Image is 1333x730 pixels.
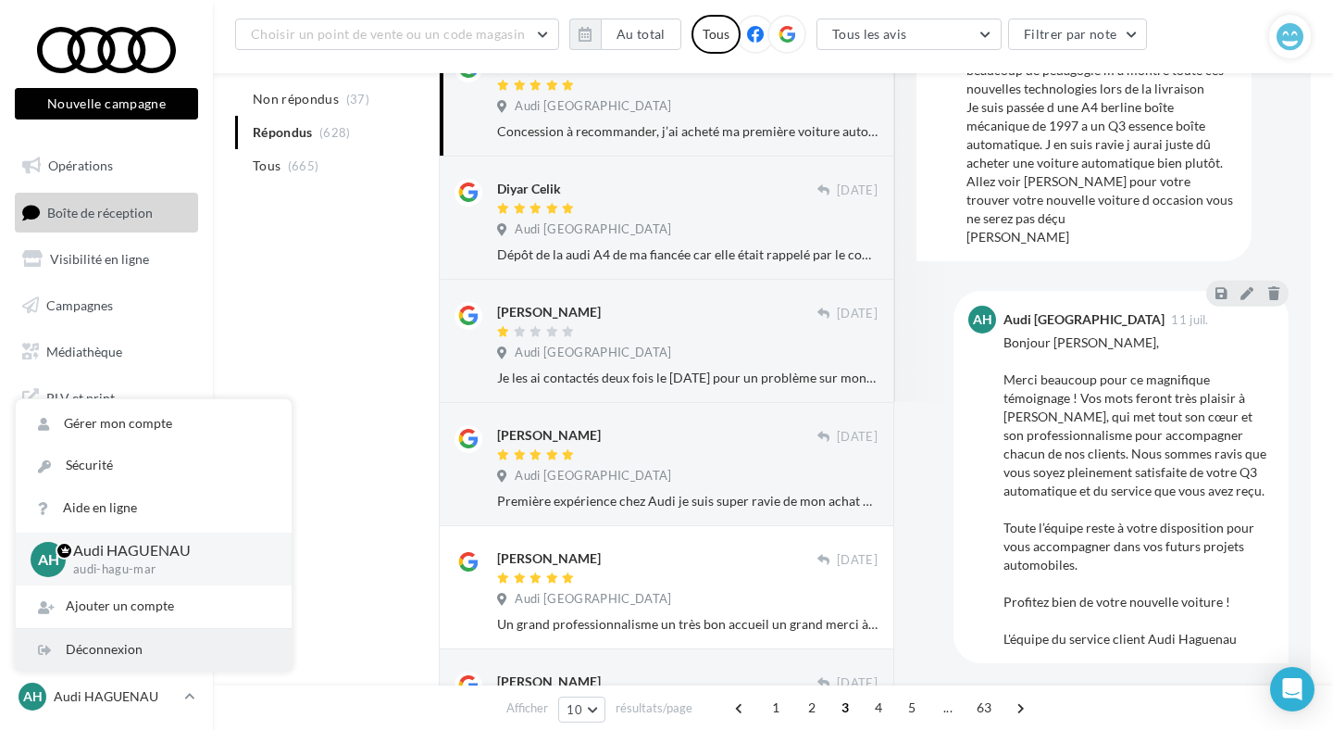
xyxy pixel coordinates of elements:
span: Afficher [506,699,548,717]
a: Visibilité en ligne [11,240,202,279]
div: Déconnexion [16,629,292,671]
a: Médiathèque [11,333,202,371]
a: Opérations [11,146,202,185]
span: [DATE] [837,306,878,322]
button: Filtrer par note [1008,19,1148,50]
span: 63 [969,693,1000,723]
div: [PERSON_NAME] [497,673,601,691]
span: 5 [897,693,927,723]
span: (665) [288,158,319,173]
button: Au total [601,19,681,50]
p: Audi HAGUENAU [73,540,262,561]
span: [DATE] [837,429,878,446]
a: Gérer mon compte [16,403,292,445]
a: Aide en ligne [16,487,292,529]
div: Diyar Celik [497,180,561,198]
span: 11 juil. [1171,314,1209,326]
span: Audi [GEOGRAPHIC_DATA] [515,591,671,608]
span: AH [973,310,992,329]
span: Choisir un point de vente ou un code magasin [251,26,525,42]
a: Boîte de réception [11,193,202,233]
span: AH [23,687,43,706]
a: Campagnes [11,286,202,325]
span: Audi [GEOGRAPHIC_DATA] [515,98,671,115]
span: 2 [797,693,827,723]
div: Dépôt de la audi A4 de ma fiancée car elle était rappelé par le constructeur concernant l’airbag ... [497,245,878,264]
span: résultats/page [616,699,692,717]
span: (37) [346,92,369,107]
button: Au total [569,19,681,50]
span: [DATE] [837,675,878,692]
div: Je les ai contactés deux fois le [DATE] pour un problème sur mon Q8 e-tron qui a 1 an, 18000km et... [497,369,878,387]
span: Boîte de réception [47,204,153,220]
button: Tous les avis [816,19,1002,50]
div: Ajouter un compte [16,585,292,627]
span: Non répondus [253,90,339,108]
span: Médiathèque [46,343,122,359]
span: Audi [GEOGRAPHIC_DATA] [515,221,671,238]
span: Visibilité en ligne [50,251,149,267]
p: Audi HAGUENAU [54,687,177,706]
div: Première expérience chez Audi je suis super ravie de mon achat de plus il s'agit de ma première e... [497,492,878,510]
button: Choisir un point de vente ou un code magasin [235,19,559,50]
p: audi-hagu-mar [73,561,262,578]
span: 1 [761,693,791,723]
button: 10 [558,697,605,723]
span: Tous les avis [832,26,907,42]
span: 3 [830,693,860,723]
a: Sécurité [16,445,292,486]
div: Bonjour [PERSON_NAME], Merci beaucoup pour ce magnifique témoignage ! Vos mots feront très plaisi... [1003,334,1274,648]
div: [PERSON_NAME] [497,303,601,321]
button: Nouvelle campagne [15,88,198,120]
span: Audi [GEOGRAPHIC_DATA] [515,345,671,361]
div: Concession à recommander, j’ai acheté ma première voiture automatique à l âge de 90 ans et j en s... [497,122,878,141]
span: 10 [567,702,582,717]
span: ... [933,693,963,723]
span: Opérations [48,157,113,173]
span: Campagnes [46,297,113,313]
span: AH [38,548,59,570]
span: PLV et print personnalisable [46,385,191,425]
div: Un grand professionnalisme un très bon accueil un grand merci à [PERSON_NAME]. [497,615,878,634]
div: [PERSON_NAME] [497,426,601,445]
div: Audi [GEOGRAPHIC_DATA] [1003,313,1165,326]
span: [DATE] [837,182,878,199]
div: [PERSON_NAME] [497,549,601,568]
span: Tous [253,157,280,175]
div: Open Intercom Messenger [1270,667,1314,711]
a: PLV et print personnalisable [11,378,202,433]
span: [DATE] [837,552,878,569]
a: AH Audi HAGUENAU [15,679,198,714]
span: Audi [GEOGRAPHIC_DATA] [515,468,671,485]
span: 4 [864,693,893,723]
div: Tous [691,15,741,54]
